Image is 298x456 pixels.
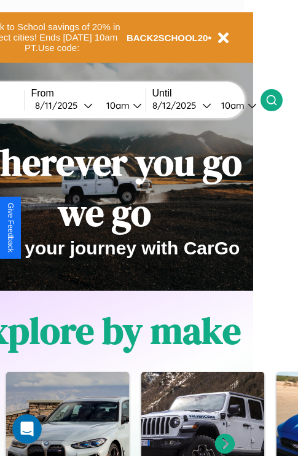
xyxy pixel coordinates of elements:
button: 8/11/2025 [31,99,96,112]
label: From [31,88,146,99]
div: 10am [215,100,248,111]
div: 10am [100,100,133,111]
iframe: Intercom live chat [12,414,42,444]
div: 8 / 11 / 2025 [35,100,84,111]
button: 10am [96,99,146,112]
label: Until [152,88,261,99]
div: Give Feedback [6,203,15,253]
button: 10am [211,99,261,112]
b: BACK2SCHOOL20 [127,33,208,43]
div: 8 / 12 / 2025 [152,100,202,111]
